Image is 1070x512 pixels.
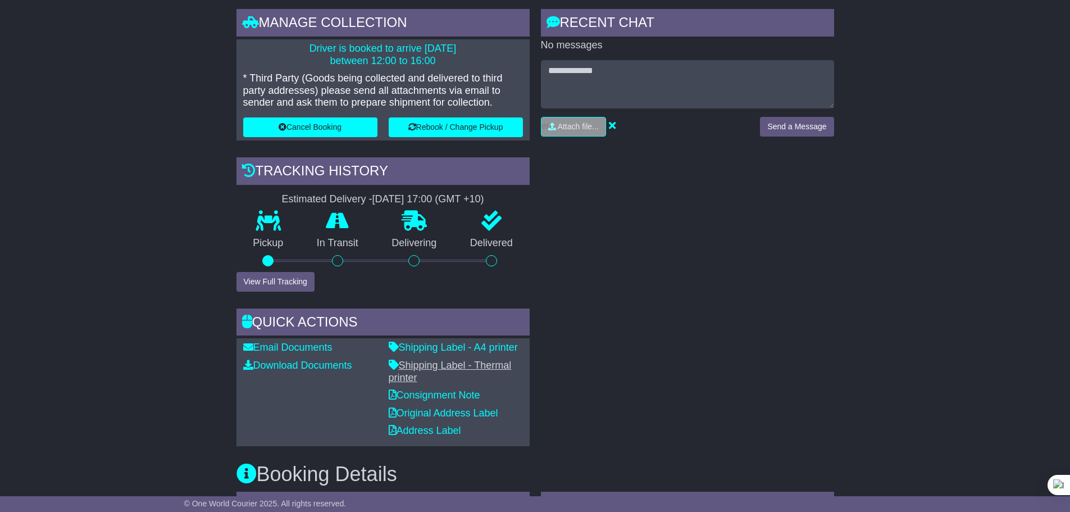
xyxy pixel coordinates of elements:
div: [DATE] 17:00 (GMT +10) [372,193,484,206]
a: Shipping Label - Thermal printer [389,360,512,383]
div: RECENT CHAT [541,9,834,39]
div: Tracking history [236,157,530,188]
p: No messages [541,39,834,52]
p: Pickup [236,237,300,250]
div: Manage collection [236,9,530,39]
p: * Third Party (Goods being collected and delivered to third party addresses) please send all atta... [243,73,523,109]
h3: Booking Details [236,463,834,486]
button: View Full Tracking [236,272,315,292]
p: Driver is booked to arrive [DATE] between 12:00 to 16:00 [243,43,523,67]
div: Quick Actions [236,309,530,339]
a: Email Documents [243,342,333,353]
div: Estimated Delivery - [236,193,530,206]
a: Shipping Label - A4 printer [389,342,518,353]
a: Consignment Note [389,389,480,401]
button: Rebook / Change Pickup [389,117,523,137]
button: Send a Message [760,117,834,137]
p: Delivering [375,237,454,250]
a: Download Documents [243,360,352,371]
a: Original Address Label [389,407,498,419]
button: Cancel Booking [243,117,377,137]
p: Delivered [453,237,530,250]
span: © One World Courier 2025. All rights reserved. [184,499,347,508]
p: In Transit [300,237,375,250]
a: Address Label [389,425,461,436]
